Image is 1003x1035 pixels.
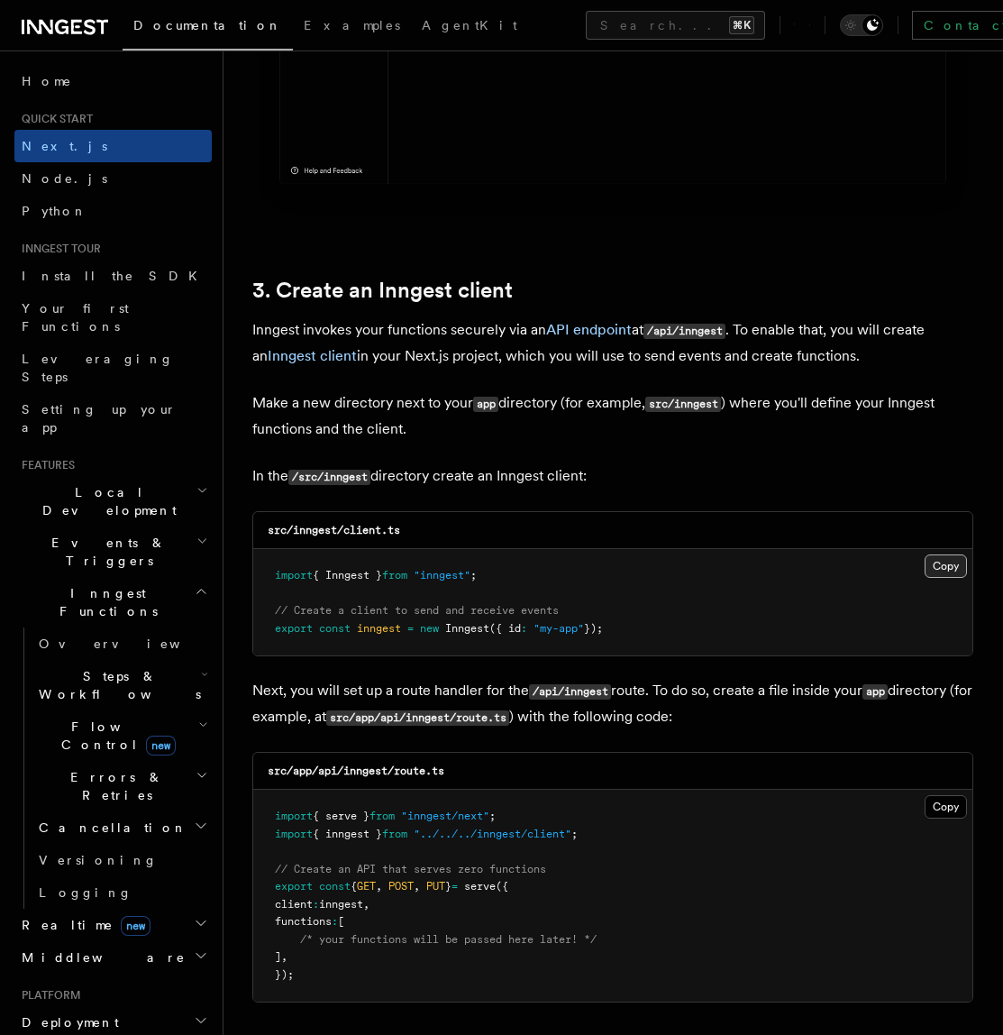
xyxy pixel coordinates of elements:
span: Cancellation [32,819,187,837]
span: Flow Control [32,718,198,754]
code: /api/inngest [529,684,611,700]
a: Leveraging Steps [14,343,212,393]
p: Next, you will set up a route handler for the route. To do so, create a file inside your director... [252,678,973,730]
span: ; [489,810,496,822]
a: Versioning [32,844,212,876]
span: ; [470,569,477,582]
span: import [275,569,313,582]
span: const [319,622,351,635]
div: Inngest Functions [14,627,212,909]
span: "my-app" [533,622,584,635]
span: { serve } [313,810,369,822]
span: , [414,880,420,893]
a: 3. Create an Inngest client [252,278,513,303]
span: } [445,880,451,893]
span: Events & Triggers [14,534,196,570]
a: Home [14,65,212,97]
span: Examples [304,18,400,32]
span: Your first Functions [22,301,129,334]
span: "inngest" [414,569,470,582]
span: export [275,622,313,635]
code: app [862,684,888,700]
span: { Inngest } [313,569,382,582]
span: from [382,828,407,840]
span: Quick start [14,112,93,126]
span: }); [275,968,294,981]
span: Realtime [14,916,150,934]
span: Documentation [133,18,282,32]
span: new [146,736,176,756]
span: = [407,622,414,635]
span: : [313,898,319,911]
code: /api/inngest [643,324,725,339]
span: { inngest } [313,828,382,840]
span: POST [388,880,414,893]
span: Deployment [14,1013,119,1031]
a: API endpoint [546,321,632,338]
span: ({ [496,880,508,893]
span: from [369,810,395,822]
span: // Create an API that serves zero functions [275,863,546,875]
a: Next.js [14,130,212,162]
button: Errors & Retries [32,761,212,811]
a: Overview [32,627,212,660]
p: Inngest invokes your functions securely via an at . To enable that, you will create an in your Ne... [252,317,973,369]
p: Make a new directory next to your directory (for example, ) where you'll define your Inngest func... [252,390,973,442]
button: Cancellation [32,811,212,844]
span: Features [14,458,75,472]
span: Install the SDK [22,269,208,283]
a: Install the SDK [14,260,212,292]
a: Logging [32,876,212,909]
span: AgentKit [422,18,517,32]
span: Overview [39,637,224,651]
span: Logging [39,885,132,900]
span: Inngest tour [14,242,101,256]
span: functions [275,915,332,928]
span: new [420,622,439,635]
span: }); [584,622,603,635]
span: , [376,880,382,893]
a: Python [14,195,212,227]
button: Realtimenew [14,909,212,941]
a: Your first Functions [14,292,212,343]
code: src/inngest [645,397,721,412]
span: // Create a client to send and receive events [275,604,559,617]
button: Steps & Workflows [32,660,212,710]
span: "inngest/next" [401,810,489,822]
a: Inngest client [268,347,357,364]
span: const [319,880,351,893]
span: new [121,916,150,936]
button: Copy [925,795,967,819]
span: Inngest Functions [14,584,195,620]
span: Leveraging Steps [22,352,174,384]
a: Setting up your app [14,393,212,444]
span: Inngest [445,622,489,635]
p: In the directory create an Inngest client: [252,463,973,490]
span: /* your functions will be passed here later! */ [300,933,597,946]
span: Next.js [22,139,107,153]
button: Middleware [14,941,212,974]
a: Examples [293,5,411,49]
span: GET [357,880,376,893]
kbd: ⌘K [729,16,754,34]
button: Events & Triggers [14,527,212,577]
span: inngest [357,622,401,635]
span: [ [338,915,344,928]
span: = [451,880,458,893]
button: Inngest Functions [14,577,212,627]
span: ] [275,950,281,963]
span: Platform [14,988,81,1003]
a: AgentKit [411,5,528,49]
span: , [281,950,287,963]
span: ; [571,828,578,840]
span: Setting up your app [22,402,177,435]
button: Copy [925,554,967,578]
span: export [275,880,313,893]
span: import [275,810,313,822]
span: Versioning [39,853,158,867]
span: Python [22,204,87,218]
span: , [363,898,369,911]
span: Home [22,72,72,90]
span: PUT [426,880,445,893]
a: Documentation [123,5,293,50]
